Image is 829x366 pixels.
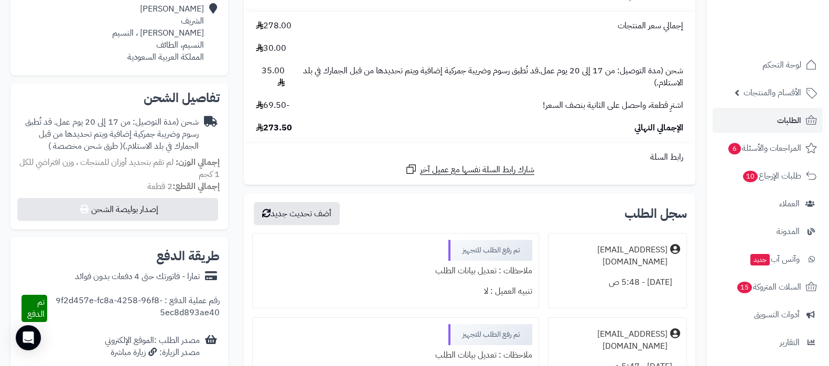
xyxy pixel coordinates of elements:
[75,271,200,283] div: تمارا - فاتورتك حتى 4 دفعات بدون فوائد
[762,58,801,72] span: لوحة التحكم
[754,307,800,322] span: أدوات التسويق
[17,198,218,221] button: إصدار بوليصة الشحن
[156,250,220,262] h2: طريقة الدفع
[780,335,800,350] span: التقارير
[618,20,683,32] span: إجمالي سعر المنتجات
[555,244,667,268] div: [EMAIL_ADDRESS][DOMAIN_NAME]
[742,169,801,183] span: طلبات الإرجاع
[750,254,770,265] span: جديد
[713,330,823,355] a: التقارير
[259,345,532,365] div: ملاحظات : تعديل بيانات الطلب
[256,42,286,54] span: 30.00
[295,65,683,89] span: شحن (مدة التوصيل: من 17 إلى 20 يوم عمل.قد تُطبق رسوم وضريبة جمركية إضافية ويتم تحديدها من قبل الج...
[779,196,800,211] span: العملاء
[713,302,823,327] a: أدوات التسويق
[112,3,204,63] div: [PERSON_NAME] الشريف [PERSON_NAME] ، النسيم النسيم، الطائف المملكة العربية السعودية
[256,65,285,89] span: 35.00
[758,29,819,51] img: logo-2.png
[713,247,823,272] a: وآتس آبجديد
[743,171,758,182] span: 10
[713,219,823,244] a: المدونة
[256,20,292,32] span: 278.00
[713,163,823,188] a: طلبات الإرجاع10
[420,164,534,176] span: شارك رابط السلة نفسها مع عميل آخر
[543,99,683,112] span: اشترِ قطعة، واحصل على الثانية بنصف السعر!
[147,180,220,193] small: 2 قطعة
[173,180,220,193] strong: إجمالي القطع:
[47,295,220,322] div: رقم عملية الدفع : 9f2d457e-fc8a-4258-96f8-5ec8d893ae40
[777,113,801,128] span: الطلبات
[259,281,532,302] div: تنبيه العميل : لا
[555,328,667,352] div: [EMAIL_ADDRESS][DOMAIN_NAME]
[448,324,532,345] div: تم رفع الطلب للتجهيز
[256,99,289,112] span: -69.50
[737,282,752,293] span: 15
[736,280,801,294] span: السلات المتروكة
[105,335,200,359] div: مصدر الطلب :الموقع الإلكتروني
[248,151,691,163] div: رابط السلة
[16,325,41,350] div: Open Intercom Messenger
[259,261,532,281] div: ملاحظات : تعديل بيانات الطلب
[405,163,534,176] a: شارك رابط السلة نفسها مع عميل آخر
[19,116,199,152] div: شحن (مدة التوصيل: من 17 إلى 20 يوم عمل. قد تُطبق رسوم وضريبة جمركية إضافية ويتم تحديدها من قبل ال...
[176,156,220,169] strong: إجمالي الوزن:
[777,224,800,239] span: المدونة
[744,85,801,100] span: الأقسام والمنتجات
[713,191,823,216] a: العملاء
[713,136,823,161] a: المراجعات والأسئلة6
[19,156,220,181] span: لم تقم بتحديد أوزان للمنتجات ، وزن افتراضي للكل 1 كجم
[727,141,801,156] span: المراجعات والأسئلة
[19,92,220,104] h2: تفاصيل الشحن
[749,252,800,267] span: وآتس آب
[448,240,532,261] div: تم رفع الطلب للتجهيز
[27,296,45,320] span: تم الدفع
[48,140,123,152] span: ( طرق شحن مخصصة )
[256,122,292,134] span: 273.50
[728,143,741,154] span: 6
[555,272,680,293] div: [DATE] - 5:48 ص
[625,207,687,220] h3: سجل الطلب
[634,122,683,134] span: الإجمالي النهائي
[713,52,823,77] a: لوحة التحكم
[254,202,340,225] button: أضف تحديث جديد
[713,274,823,300] a: السلات المتروكة15
[713,108,823,133] a: الطلبات
[105,347,200,359] div: مصدر الزيارة: زيارة مباشرة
